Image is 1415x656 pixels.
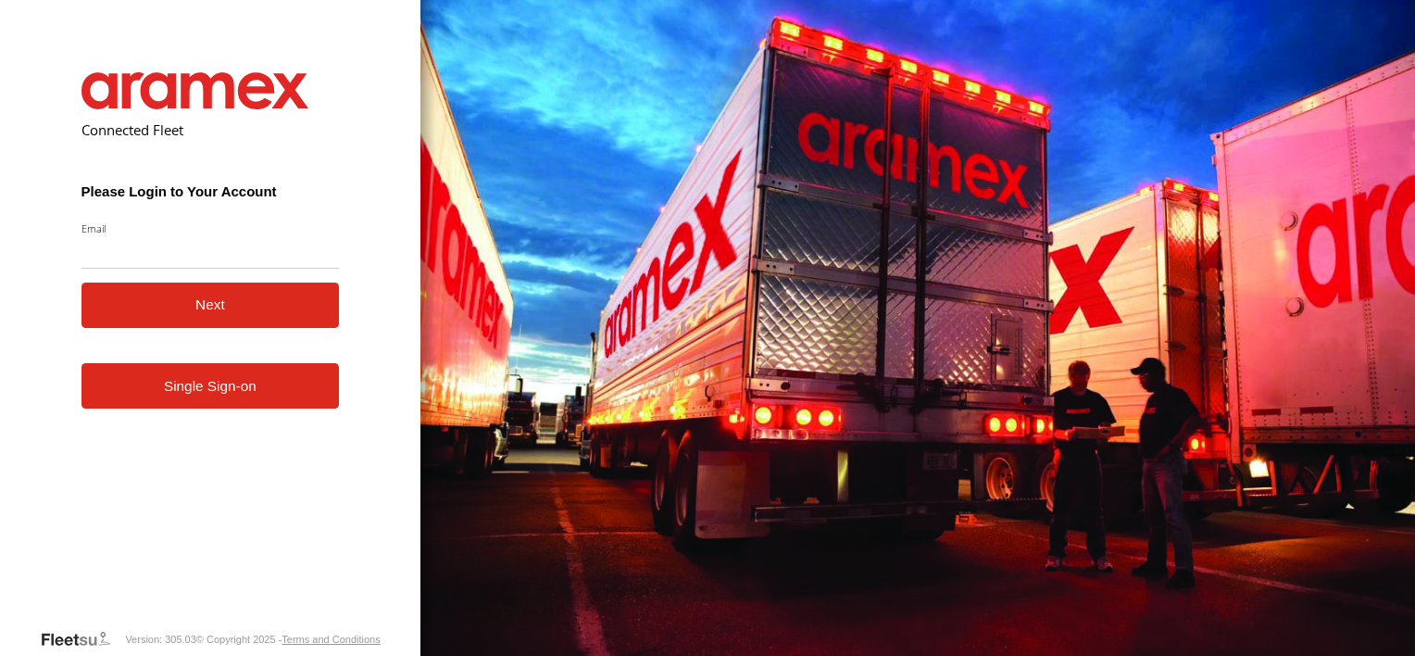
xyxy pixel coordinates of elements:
[40,630,125,649] a: Visit our Website
[196,634,381,645] div: © Copyright 2025 -
[81,183,340,199] h3: Please Login to Your Account
[81,120,340,139] h2: Connected Fleet
[81,283,340,328] button: Next
[125,634,195,645] div: Version: 305.03
[282,634,380,645] a: Terms and Conditions
[81,363,340,409] a: Single Sign-on
[81,72,309,109] img: Aramex
[81,221,340,235] label: Email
